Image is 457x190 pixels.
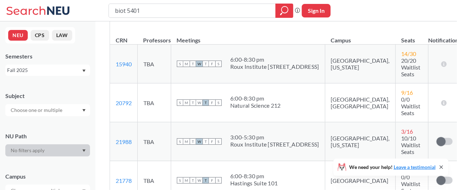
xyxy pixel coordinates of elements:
th: Seats [395,29,428,45]
a: 21988 [116,138,132,145]
span: S [177,177,183,184]
span: W [196,177,203,184]
span: 14 / 30 [401,50,416,57]
div: Dropdown arrow [5,104,90,116]
span: W [196,138,203,145]
span: M [183,61,190,67]
span: F [209,177,215,184]
svg: Dropdown arrow [82,149,86,152]
span: T [203,61,209,67]
a: Leave a testimonial [394,164,436,170]
button: Sign In [302,4,331,17]
a: 15940 [116,61,132,67]
span: M [183,138,190,145]
input: Class, professor, course number, "phrase" [114,5,270,17]
span: S [177,99,183,106]
span: S [215,177,222,184]
span: 20/20 Waitlist Seats [401,57,421,77]
span: F [209,138,215,145]
span: W [196,99,203,106]
div: Roux Institute [STREET_ADDRESS] [230,63,319,70]
svg: Dropdown arrow [82,109,86,112]
span: S [177,61,183,67]
span: M [183,99,190,106]
div: Hastings Suite 101 [230,180,278,187]
span: S [177,138,183,145]
span: 9 / 16 [401,89,413,96]
div: 6:00 - 8:30 pm [230,95,281,102]
div: magnifying glass [275,4,293,18]
span: 10/10 Waitlist Seats [401,135,421,155]
span: We need your help! [349,165,436,170]
span: T [203,99,209,106]
div: CRN [116,36,127,44]
th: Professors [138,29,171,45]
button: NEU [8,30,28,41]
span: F [209,99,215,106]
input: Choose one or multiple [7,106,67,114]
div: Dropdown arrow [5,144,90,156]
span: S [215,61,222,67]
span: F [209,61,215,67]
div: Subject [5,92,90,100]
span: 0/0 Waitlist Seats [401,96,421,116]
span: T [203,177,209,184]
div: Fall 2025Dropdown arrow [5,65,90,76]
svg: Dropdown arrow [82,70,86,72]
div: 6:00 - 8:30 pm [230,56,319,63]
div: 6:00 - 8:30 pm [230,173,278,180]
td: [GEOGRAPHIC_DATA], [US_STATE] [325,122,395,161]
div: Natural Science 212 [230,102,281,109]
span: T [203,138,209,145]
td: [GEOGRAPHIC_DATA], [US_STATE] [325,45,395,83]
div: Fall 2025 [7,66,82,74]
th: Campus [325,29,395,45]
svg: magnifying glass [280,6,289,16]
div: Campus [5,173,90,180]
span: T [190,177,196,184]
span: T [190,138,196,145]
div: 3:00 - 5:30 pm [230,134,319,141]
td: TBA [138,122,171,161]
th: Meetings [171,29,325,45]
a: 21778 [116,177,132,184]
div: Semesters [5,52,90,60]
span: S [215,99,222,106]
span: T [190,99,196,106]
td: [GEOGRAPHIC_DATA], [GEOGRAPHIC_DATA] [325,83,395,122]
button: LAW [52,30,72,41]
button: CPS [31,30,49,41]
a: 20792 [116,99,132,106]
td: TBA [138,45,171,83]
span: W [196,61,203,67]
span: M [183,177,190,184]
span: T [190,61,196,67]
td: TBA [138,83,171,122]
div: NU Path [5,132,90,140]
span: 3 / 16 [401,128,413,135]
span: S [215,138,222,145]
div: Roux Institute [STREET_ADDRESS] [230,141,319,148]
